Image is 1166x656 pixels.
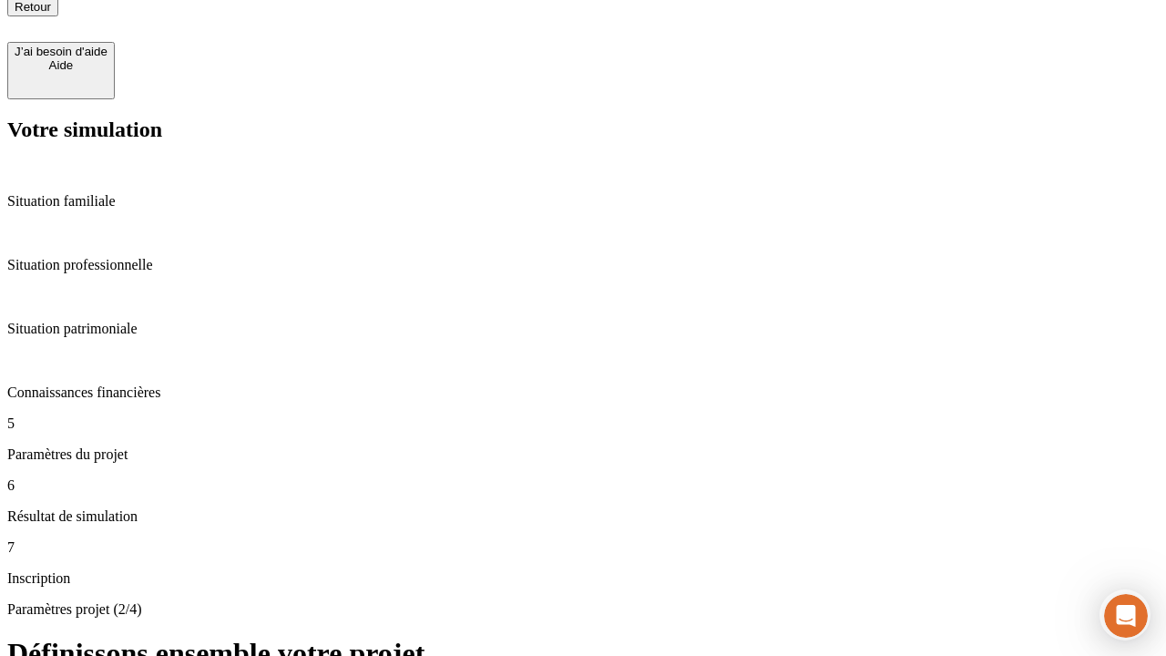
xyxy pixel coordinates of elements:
[7,321,1159,337] p: Situation patrimoniale
[7,42,115,99] button: J’ai besoin d'aideAide
[7,508,1159,525] p: Résultat de simulation
[15,58,107,72] div: Aide
[15,45,107,58] div: J’ai besoin d'aide
[1100,589,1151,641] iframe: Intercom live chat discovery launcher
[1104,594,1148,638] iframe: Intercom live chat
[7,384,1159,401] p: Connaissances financières
[7,570,1159,587] p: Inscription
[7,193,1159,210] p: Situation familiale
[7,257,1159,273] p: Situation professionnelle
[7,539,1159,556] p: 7
[7,477,1159,494] p: 6
[7,415,1159,432] p: 5
[7,601,1159,618] p: Paramètres projet (2/4)
[7,446,1159,463] p: Paramètres du projet
[7,118,1159,142] h2: Votre simulation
